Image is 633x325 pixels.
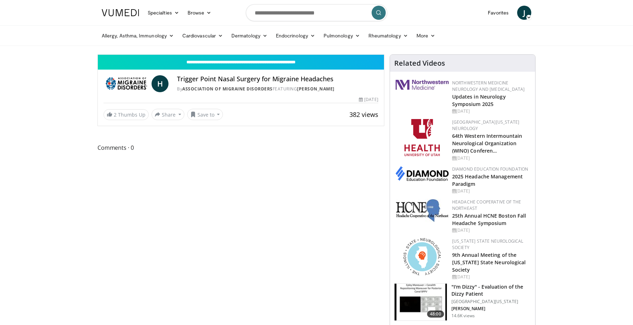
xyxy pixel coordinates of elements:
a: [US_STATE] State Neurological Society [452,238,523,250]
img: f6362829-b0a3-407d-a044-59546adfd345.png.150x105_q85_autocrop_double_scale_upscale_version-0.2.png [404,119,440,156]
a: Favorites [484,6,513,20]
a: 9th Annual Meeting of the [US_STATE] State Neurological Society [452,252,526,273]
a: Specialties [143,6,183,20]
div: [DATE] [452,188,530,194]
a: Updates in Neurology Symposium 2025 [452,93,506,107]
img: d0406666-9e5f-4b94-941b-f1257ac5ccaf.png.150x105_q85_autocrop_double_scale_upscale_version-0.2.png [396,166,449,181]
a: 48:00 "I'm Dizzy" - Evaluation of the Dizzy Patient [GEOGRAPHIC_DATA][US_STATE] [PERSON_NAME] 14.... [394,283,531,321]
p: 14.6K views [451,313,475,319]
a: Browse [183,6,216,20]
span: 48:00 [427,311,444,318]
a: J [517,6,531,20]
a: [GEOGRAPHIC_DATA][US_STATE] Neurology [452,119,520,131]
p: [PERSON_NAME] [451,306,531,312]
h3: "I'm Dizzy" - Evaluation of the Dizzy Patient [451,283,531,297]
h4: Trigger Point Nasal Surgery for Migraine Headaches [177,75,378,83]
div: [DATE] [452,227,530,234]
div: By FEATURING [177,86,378,92]
div: [DATE] [452,155,530,161]
img: Association of Migraine Disorders [103,75,149,92]
p: [GEOGRAPHIC_DATA][US_STATE] [451,299,531,305]
a: Endocrinology [272,29,319,43]
a: Dermatology [227,29,272,43]
img: 71a8b48c-8850-4916-bbdd-e2f3ccf11ef9.png.150x105_q85_autocrop_double_scale_upscale_version-0.2.png [403,238,441,275]
div: [DATE] [452,108,530,114]
a: Pulmonology [319,29,364,43]
a: 25th Annual HCNE Boston Fall Headache Symposium [452,212,526,226]
a: 2025 Headache Management Paradigm [452,173,523,187]
div: [DATE] [452,274,530,280]
h4: Related Videos [394,59,445,67]
button: Share [152,109,184,120]
span: 2 [114,111,117,118]
img: 5373e1fe-18ae-47e7-ad82-0c604b173657.150x105_q85_crop-smart_upscale.jpg [395,284,447,320]
a: H [152,75,168,92]
a: 64th Western Intermountain Neurological Organization (WINO) Conferen… [452,132,522,154]
button: Save to [187,109,223,120]
img: VuMedi Logo [102,9,139,16]
div: [DATE] [359,96,378,103]
a: Diamond Education Foundation [452,166,528,172]
a: Cardiovascular [178,29,227,43]
a: 2 Thumbs Up [103,109,149,120]
span: 382 views [349,110,378,119]
a: Allergy, Asthma, Immunology [97,29,178,43]
input: Search topics, interventions [246,4,387,21]
a: Headache Cooperative of the Northeast [452,199,521,211]
a: [PERSON_NAME] [297,86,335,92]
a: Northwestern Medicine Neurology and [MEDICAL_DATA] [452,80,525,92]
a: More [412,29,439,43]
a: Association of Migraine Disorders [182,86,273,92]
a: Rheumatology [364,29,412,43]
img: 6c52f715-17a6-4da1-9b6c-8aaf0ffc109f.jpg.150x105_q85_autocrop_double_scale_upscale_version-0.2.jpg [396,199,449,222]
img: 2a462fb6-9365-492a-ac79-3166a6f924d8.png.150x105_q85_autocrop_double_scale_upscale_version-0.2.jpg [396,80,449,90]
span: Comments 0 [97,143,384,152]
